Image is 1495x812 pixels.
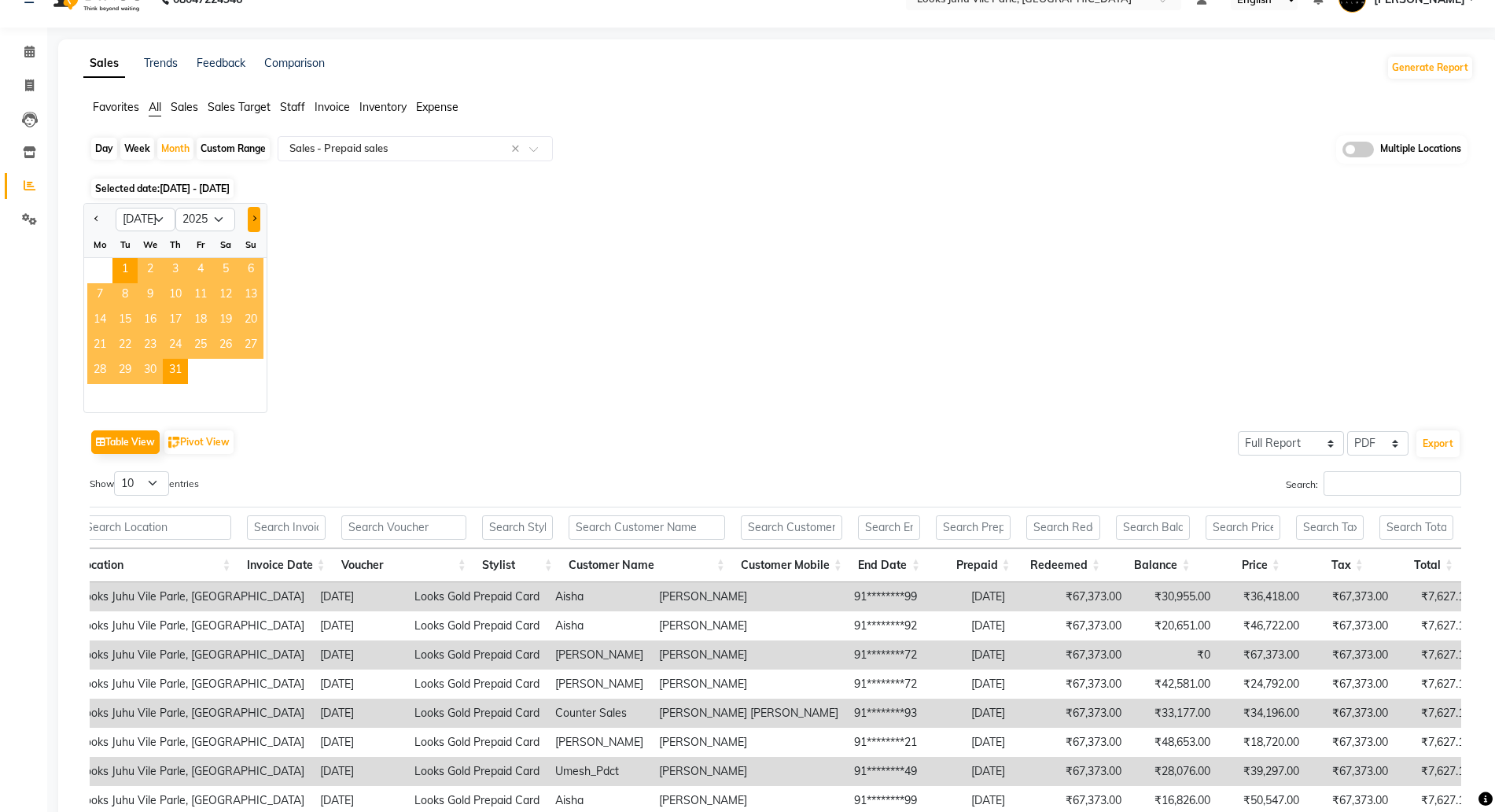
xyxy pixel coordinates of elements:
[341,515,466,540] input: Search Voucher
[163,359,188,384] div: Thursday, July 31, 2025
[160,183,230,194] span: [DATE] - [DATE]
[547,611,651,640] td: Aisha
[213,258,238,283] span: 5
[164,430,234,454] button: Pivot View
[1307,670,1396,699] td: ₹67,373.00
[1040,699,1129,728] td: ₹67,373.00
[188,258,213,283] span: 4
[116,208,175,231] select: Select month
[83,50,125,78] a: Sales
[163,283,188,308] span: 10
[71,757,312,786] td: Looks Juhu Vile Parle, [GEOGRAPHIC_DATA]
[315,100,350,114] span: Invoice
[90,471,199,496] label: Show entries
[1129,582,1218,611] td: ₹30,955.00
[1380,142,1461,157] span: Multiple Locations
[87,308,112,334] div: Monday, July 14, 2025
[1307,640,1396,670] td: ₹67,373.00
[651,728,846,757] td: [PERSON_NAME]
[248,207,260,232] button: Next month
[197,56,245,70] a: Feedback
[1018,548,1109,582] th: Redeemed: activate to sort column ascending
[188,334,213,359] div: Friday, July 25, 2025
[188,258,213,283] div: Friday, July 4, 2025
[188,283,213,308] div: Friday, July 11, 2025
[90,207,103,232] button: Previous month
[407,699,547,728] td: Looks Gold Prepaid Card
[71,640,312,670] td: Looks Juhu Vile Parle, [GEOGRAPHIC_DATA]
[1396,699,1478,728] td: ₹7,627.14
[312,757,407,786] td: [DATE]
[1129,728,1218,757] td: ₹48,653.00
[407,611,547,640] td: Looks Gold Prepaid Card
[547,640,651,670] td: [PERSON_NAME]
[138,258,163,283] span: 2
[547,728,651,757] td: [PERSON_NAME]
[1372,548,1461,582] th: Total: activate to sort column ascending
[1040,640,1129,670] td: ₹67,373.00
[547,699,651,728] td: Counter Sales
[1307,699,1396,728] td: ₹67,373.00
[1218,640,1307,670] td: ₹67,373.00
[1307,582,1396,611] td: ₹67,373.00
[238,258,263,283] span: 6
[138,283,163,308] div: Wednesday, July 9, 2025
[1116,515,1190,540] input: Search Balance
[651,757,846,786] td: [PERSON_NAME]
[569,515,725,540] input: Search Customer Name
[163,232,188,257] div: Th
[197,138,270,160] div: Custom Range
[112,359,138,384] div: Tuesday, July 29, 2025
[87,334,112,359] div: Monday, July 21, 2025
[112,308,138,334] div: Tuesday, July 15, 2025
[188,334,213,359] span: 25
[157,138,193,160] div: Month
[171,100,198,114] span: Sales
[87,283,112,308] div: Monday, July 7, 2025
[91,430,160,454] button: Table View
[163,258,188,283] div: Thursday, July 3, 2025
[168,437,180,448] img: pivot.png
[1218,611,1307,640] td: ₹46,722.00
[112,232,138,257] div: Tu
[238,283,263,308] span: 13
[651,582,846,611] td: [PERSON_NAME]
[112,283,138,308] span: 8
[138,308,163,334] span: 16
[144,56,178,70] a: Trends
[1396,757,1478,786] td: ₹7,627.14
[188,283,213,308] span: 11
[71,728,312,757] td: Looks Juhu Vile Parle, [GEOGRAPHIC_DATA]
[1324,471,1461,496] input: Search:
[474,548,561,582] th: Stylist: activate to sort column ascending
[407,728,547,757] td: Looks Gold Prepaid Card
[1129,611,1218,640] td: ₹20,651.00
[1198,548,1287,582] th: Price: activate to sort column ascending
[651,699,846,728] td: [PERSON_NAME] [PERSON_NAME]
[213,258,238,283] div: Saturday, July 5, 2025
[1040,757,1129,786] td: ₹67,373.00
[1307,728,1396,757] td: ₹67,373.00
[1129,699,1218,728] td: ₹33,177.00
[112,334,138,359] span: 22
[1286,471,1461,496] label: Search:
[1206,515,1280,540] input: Search Price
[963,640,1040,670] td: [DATE]
[963,611,1040,640] td: [DATE]
[1296,515,1364,540] input: Search Tax
[1108,548,1198,582] th: Balance: activate to sort column ascending
[1396,640,1478,670] td: ₹7,627.14
[651,611,846,640] td: [PERSON_NAME]
[928,548,1018,582] th: Prepaid: activate to sort column ascending
[138,359,163,384] div: Wednesday, July 30, 2025
[87,359,112,384] span: 28
[1218,699,1307,728] td: ₹34,196.00
[1396,611,1478,640] td: ₹7,627.14
[138,308,163,334] div: Wednesday, July 16, 2025
[511,141,525,157] span: Clear all
[312,728,407,757] td: [DATE]
[213,283,238,308] div: Saturday, July 12, 2025
[312,699,407,728] td: [DATE]
[280,100,305,114] span: Staff
[239,548,333,582] th: Invoice Date: activate to sort column ascending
